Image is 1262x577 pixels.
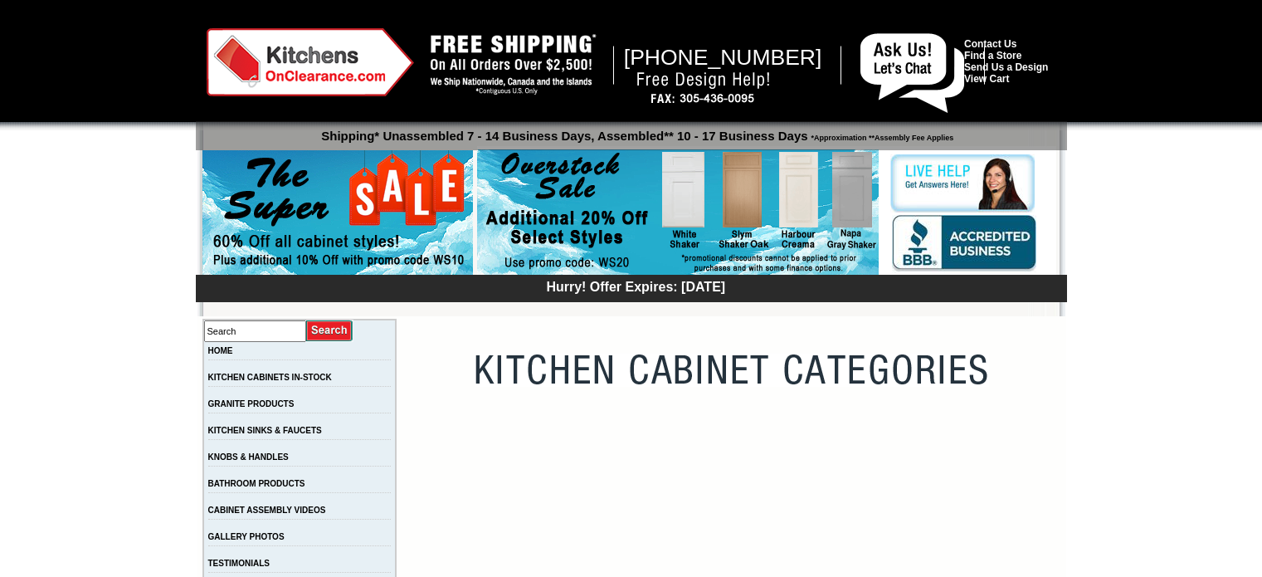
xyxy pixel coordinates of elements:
[208,532,285,541] a: GALLERY PHOTOS
[964,61,1048,73] a: Send Us a Design
[208,452,289,462] a: KNOBS & HANDLES
[964,73,1009,85] a: View Cart
[204,277,1067,295] div: Hurry! Offer Expires: [DATE]
[207,28,414,96] img: Kitchens on Clearance Logo
[208,373,332,382] a: KITCHEN CABINETS IN-STOCK
[208,479,305,488] a: BATHROOM PRODUCTS
[306,320,353,342] input: Submit
[964,50,1021,61] a: Find a Store
[624,45,822,70] span: [PHONE_NUMBER]
[208,559,270,568] a: TESTIMONIALS
[208,426,322,435] a: KITCHEN SINKS & FAUCETS
[808,130,954,142] span: *Approximation **Assembly Fee Applies
[208,506,326,515] a: CABINET ASSEMBLY VIDEOS
[204,121,1067,143] p: Shipping* Unassembled 7 - 14 Business Days, Assembled** 10 - 17 Business Days
[208,399,295,408] a: GRANITE PRODUCTS
[208,346,233,355] a: HOME
[964,38,1016,50] a: Contact Us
